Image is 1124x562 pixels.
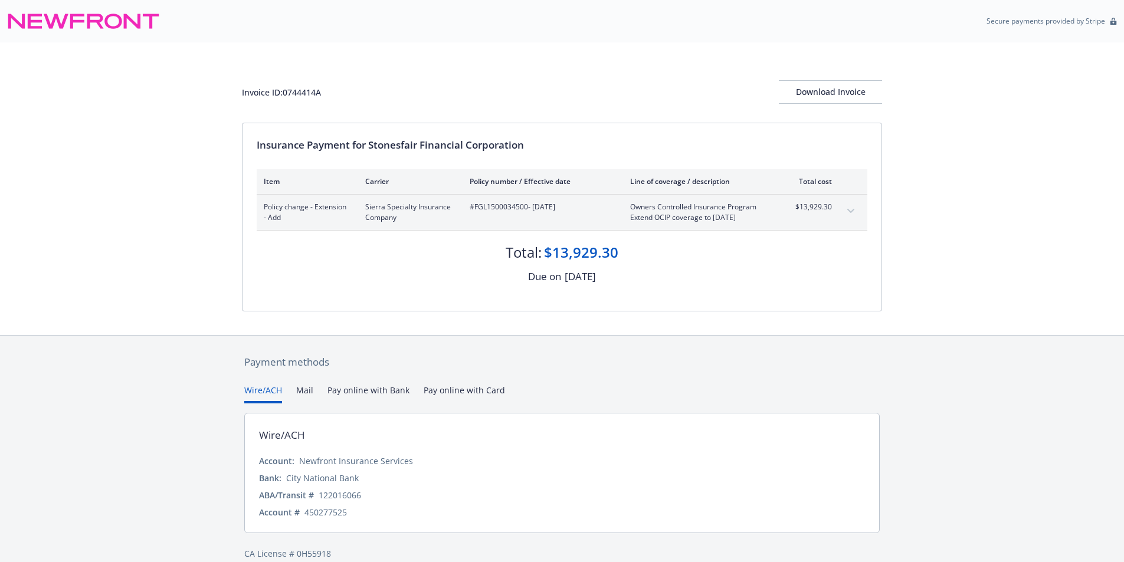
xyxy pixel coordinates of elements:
[987,16,1105,26] p: Secure payments provided by Stripe
[630,202,769,223] span: Owners Controlled Insurance ProgramExtend OCIP coverage to [DATE]
[264,176,346,186] div: Item
[286,472,359,484] div: City National Bank
[259,506,300,518] div: Account #
[424,384,505,403] button: Pay online with Card
[257,137,867,153] div: Insurance Payment for Stonesfair Financial Corporation
[259,472,281,484] div: Bank:
[470,176,611,186] div: Policy number / Effective date
[528,269,561,284] div: Due on
[259,489,314,501] div: ABA/Transit #
[244,384,282,403] button: Wire/ACH
[779,80,882,104] button: Download Invoice
[327,384,409,403] button: Pay online with Bank
[565,269,596,284] div: [DATE]
[544,242,618,262] div: $13,929.30
[257,195,867,230] div: Policy change - Extension - AddSierra Specialty Insurance Company#FGL1500034500- [DATE]Owners Con...
[365,202,451,223] span: Sierra Specialty Insurance Company
[259,455,294,467] div: Account:
[788,176,832,186] div: Total cost
[630,176,769,186] div: Line of coverage / description
[470,202,611,212] span: #FGL1500034500 - [DATE]
[841,202,860,221] button: expand content
[788,202,832,212] span: $13,929.30
[242,86,321,98] div: Invoice ID: 0744414A
[244,354,880,370] div: Payment methods
[296,384,313,403] button: Mail
[319,489,361,501] div: 122016066
[244,547,880,560] div: CA License # 0H55918
[630,212,769,223] span: Extend OCIP coverage to [DATE]
[259,428,305,443] div: Wire/ACH
[365,176,451,186] div: Carrier
[630,202,769,212] span: Owners Controlled Insurance Program
[304,506,347,518] div: 450277525
[299,455,413,467] div: Newfront Insurance Services
[264,202,346,223] span: Policy change - Extension - Add
[506,242,542,262] div: Total:
[779,81,882,103] div: Download Invoice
